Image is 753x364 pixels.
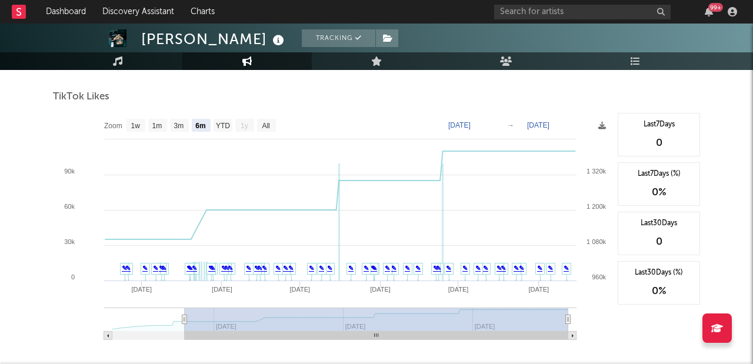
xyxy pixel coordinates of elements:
a: ✎ [228,265,233,272]
text: 960k [592,273,606,280]
text: [DATE] [370,286,391,293]
a: ✎ [475,265,481,272]
text: [DATE] [527,121,549,129]
text: [DATE] [212,286,232,293]
a: ✎ [319,265,324,272]
text: 0 [71,273,75,280]
a: ✎ [519,265,524,272]
a: ✎ [364,265,369,272]
a: ✎ [153,265,158,272]
a: ✎ [537,265,542,272]
a: ✎ [391,265,397,272]
a: ✎ [186,265,192,272]
div: Last 7 Days [624,119,694,130]
text: 90k [64,168,75,175]
text: [DATE] [290,286,311,293]
a: ✎ [514,265,519,272]
text: [DATE] [529,286,549,293]
text: [DATE] [131,286,152,293]
a: ✎ [262,265,267,272]
a: ✎ [208,265,214,272]
button: Tracking [302,29,375,47]
text: 1w [131,122,141,130]
span: TikTok Likes [53,90,109,104]
a: ✎ [288,265,294,272]
text: 3m [174,122,184,130]
a: ✎ [221,265,226,272]
a: ✎ [433,265,438,272]
a: ✎ [385,265,390,272]
a: ✎ [348,265,354,272]
a: ✎ [564,265,569,272]
div: Last 7 Days (%) [624,169,694,179]
div: [PERSON_NAME] [141,29,287,49]
div: Last 30 Days (%) [624,268,694,278]
a: ✎ [462,265,468,272]
text: 1 080k [587,238,607,245]
a: ✎ [275,265,281,272]
input: Search for artists [494,5,671,19]
text: [DATE] [448,286,469,293]
button: 99+ [705,7,713,16]
text: YTD [216,122,230,130]
a: ✎ [405,265,410,272]
text: → [507,121,514,129]
text: 60k [64,203,75,210]
a: ✎ [309,265,314,272]
a: ✎ [446,265,451,272]
div: 0 % [624,284,694,298]
a: ✎ [371,265,376,272]
a: ✎ [283,265,288,272]
text: 1y [241,122,248,130]
a: ✎ [224,265,229,272]
div: Last 30 Days [624,218,694,229]
a: ✎ [483,265,488,272]
text: Zoom [104,122,122,130]
text: 30k [64,238,75,245]
a: ✎ [415,265,421,272]
a: ✎ [159,265,164,272]
text: 1 200k [587,203,607,210]
a: ✎ [254,265,259,272]
a: ✎ [327,265,332,272]
a: ✎ [548,265,553,272]
text: 1m [152,122,162,130]
div: 99 + [708,3,723,12]
a: ✎ [192,265,197,272]
a: ✎ [122,265,127,272]
a: ✎ [501,265,506,272]
a: ✎ [436,265,441,272]
text: [DATE] [448,121,471,129]
a: ✎ [246,265,251,272]
text: 1 320k [587,168,607,175]
a: ✎ [497,265,502,272]
div: 0 [624,235,694,249]
div: 0 [624,136,694,150]
a: ✎ [257,265,262,272]
text: 6m [195,122,205,130]
a: ✎ [125,265,131,272]
div: 0 % [624,185,694,199]
text: All [262,122,269,130]
a: ✎ [142,265,148,272]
